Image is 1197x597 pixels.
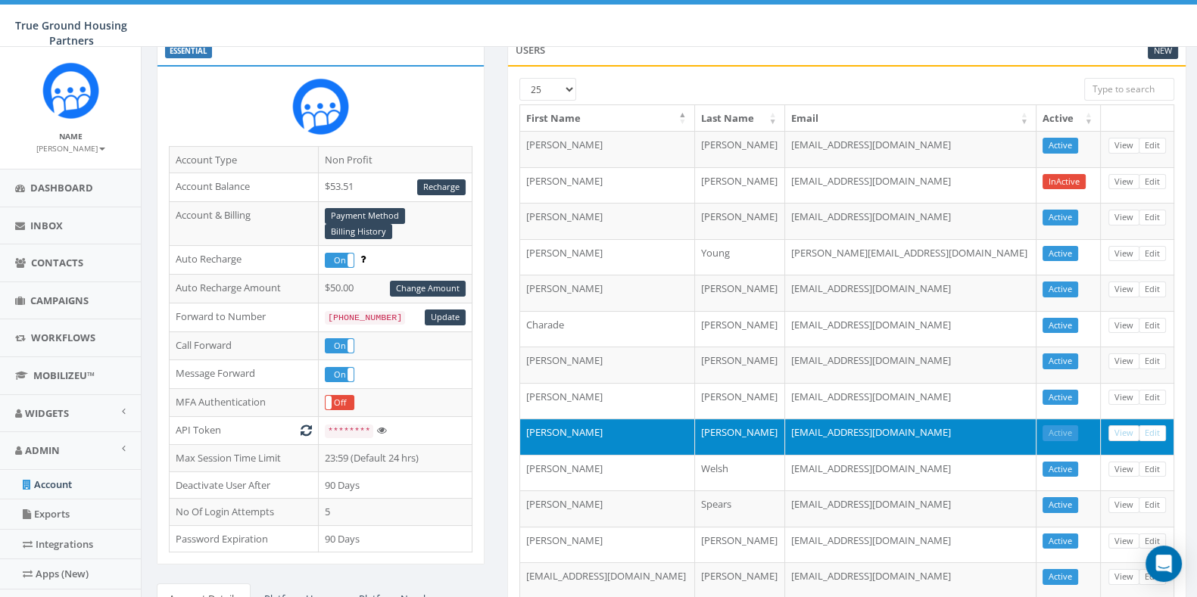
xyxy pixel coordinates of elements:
td: [PERSON_NAME] [520,490,694,527]
td: 90 Days [318,525,472,552]
span: Dashboard [30,181,93,194]
a: Edit [1139,533,1166,549]
td: [PERSON_NAME][EMAIL_ADDRESS][DOMAIN_NAME] [785,239,1036,275]
td: [EMAIL_ADDRESS][DOMAIN_NAME] [785,527,1036,563]
td: [EMAIL_ADDRESS][DOMAIN_NAME] [785,347,1036,383]
a: New [1148,43,1178,59]
img: Rally_Corp_Logo_1.png [292,78,349,135]
td: [PERSON_NAME] [695,383,785,419]
a: View [1108,174,1139,190]
a: View [1108,353,1139,369]
a: Active [1043,425,1078,441]
td: [PERSON_NAME] [520,131,694,167]
label: ESSENTIAL [165,45,212,58]
td: [PERSON_NAME] [695,527,785,563]
a: Active [1043,497,1078,513]
td: Forward to Number [170,303,319,331]
span: True Ground Housing Partners [15,18,127,48]
a: Edit [1139,569,1166,585]
a: Edit [1139,353,1166,369]
input: Type to search [1084,78,1174,101]
a: Edit [1139,318,1166,334]
td: Young [695,239,785,275]
td: [PERSON_NAME] [695,347,785,383]
td: [PERSON_NAME] [695,203,785,239]
a: View [1108,425,1139,441]
img: Rally_Corp_Logo_1.png [42,62,99,119]
td: [PERSON_NAME] [520,275,694,311]
a: View [1108,497,1139,513]
a: Active [1043,138,1078,154]
a: Active [1043,533,1078,549]
a: View [1108,462,1139,477]
td: [PERSON_NAME] [695,418,785,455]
a: View [1108,569,1139,585]
a: Edit [1139,246,1166,262]
td: Account & Billing [170,201,319,246]
td: Max Session Time Limit [170,444,319,471]
div: Users [507,35,1186,65]
a: View [1108,533,1139,549]
div: Open Intercom Messenger [1146,546,1182,582]
a: Edit [1139,138,1166,154]
td: [PERSON_NAME] [520,239,694,275]
a: View [1108,281,1139,297]
td: [PERSON_NAME] [520,527,694,563]
span: Widgets [25,406,69,420]
td: $53.51 [318,173,472,202]
td: [PERSON_NAME] [520,455,694,491]
label: Off [326,396,354,409]
td: 5 [318,499,472,526]
a: View [1108,318,1139,334]
a: Update [425,309,466,325]
div: OnOff [325,253,354,268]
a: Edit [1139,210,1166,225]
td: Charade [520,311,694,347]
td: [PERSON_NAME] [520,383,694,419]
a: Recharge [417,179,466,195]
td: Auto Recharge Amount [170,275,319,303]
a: Active [1043,210,1078,225]
td: Account Balance [170,173,319,202]
td: No Of Login Attempts [170,499,319,526]
th: Email: activate to sort column ascending [785,105,1036,132]
a: [PERSON_NAME] [36,141,105,154]
label: On [326,339,354,353]
small: [PERSON_NAME] [36,143,105,154]
td: [PERSON_NAME] [695,131,785,167]
td: Welsh [695,455,785,491]
label: On [326,253,354,267]
code: [PHONE_NUMBER] [325,311,405,325]
a: Edit [1139,281,1166,297]
a: View [1108,390,1139,406]
td: [EMAIL_ADDRESS][DOMAIN_NAME] [785,490,1036,527]
a: Edit [1139,174,1166,190]
span: MobilizeU™ [33,368,95,382]
td: [EMAIL_ADDRESS][DOMAIN_NAME] [785,418,1036,455]
span: Contacts [31,256,83,269]
td: [PERSON_NAME] [520,203,694,239]
td: [PERSON_NAME] [695,311,785,347]
a: Edit [1139,390,1166,406]
span: Enable to prevent campaign failure. [360,252,366,266]
td: Non Profit [318,146,472,173]
td: Auto Recharge [170,246,319,275]
td: [EMAIL_ADDRESS][DOMAIN_NAME] [785,131,1036,167]
th: First Name: activate to sort column descending [520,105,694,132]
td: 90 Days [318,471,472,499]
a: Active [1043,569,1078,585]
td: [PERSON_NAME] [520,418,694,455]
td: MFA Authentication [170,388,319,417]
div: OnOff [325,395,354,410]
a: Payment Method [325,208,405,224]
a: Active [1043,246,1078,262]
td: [PERSON_NAME] [695,167,785,204]
small: Name [59,131,83,141]
td: [PERSON_NAME] [520,167,694,204]
a: Active [1043,353,1078,369]
div: OnOff [325,338,354,353]
a: Edit [1139,425,1166,441]
a: View [1108,246,1139,262]
span: Admin [25,443,60,457]
a: View [1108,210,1139,225]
